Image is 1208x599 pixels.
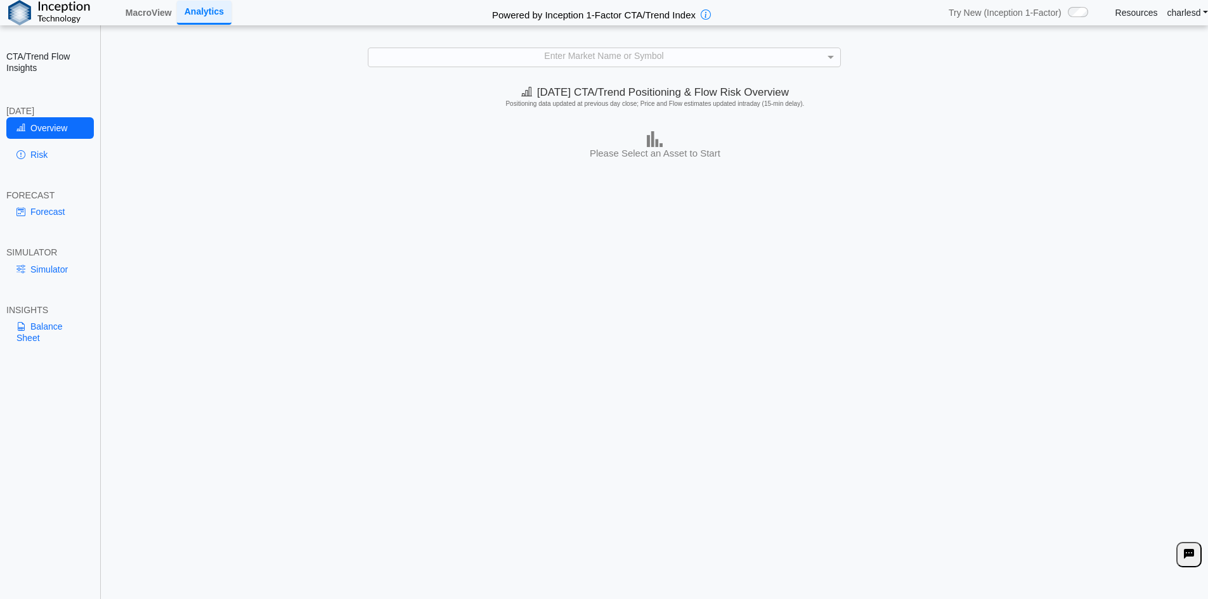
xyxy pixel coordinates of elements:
[6,201,94,222] a: Forecast
[1167,7,1208,18] a: charlesd
[105,147,1205,160] h3: Please Select an Asset to Start
[6,144,94,165] a: Risk
[6,190,94,201] div: FORECAST
[6,105,94,117] div: [DATE]
[6,117,94,139] a: Overview
[6,247,94,258] div: SIMULATOR
[6,259,94,280] a: Simulator
[1115,7,1158,18] a: Resources
[368,48,840,66] div: Enter Market Name or Symbol
[177,1,231,24] a: Analytics
[521,86,789,98] span: [DATE] CTA/Trend Positioning & Flow Risk Overview
[647,131,663,147] img: bar-chart.png
[487,4,701,22] h2: Powered by Inception 1-Factor CTA/Trend Index
[107,100,1202,108] h5: Positioning data updated at previous day close; Price and Flow estimates updated intraday (15-min...
[6,51,94,74] h2: CTA/Trend Flow Insights
[6,316,94,349] a: Balance Sheet
[6,304,94,316] div: INSIGHTS
[949,7,1062,18] span: Try New (Inception 1-Factor)
[120,2,177,23] a: MacroView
